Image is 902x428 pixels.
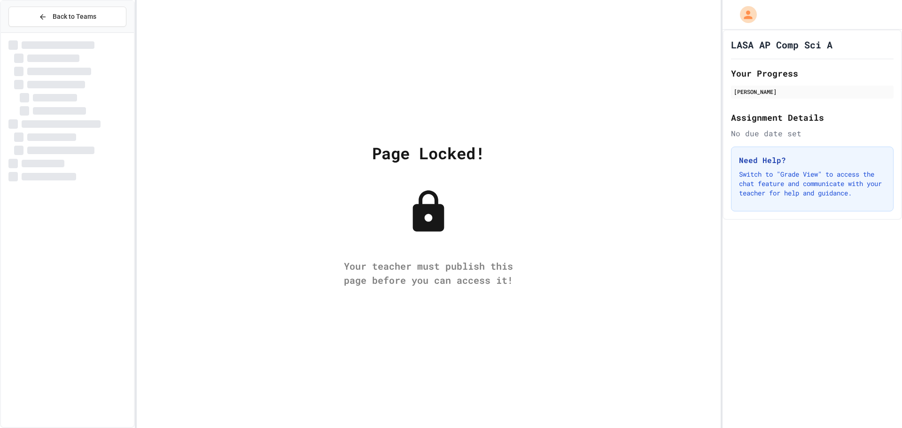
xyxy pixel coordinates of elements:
button: Back to Teams [8,7,126,27]
h2: Assignment Details [731,111,894,124]
h3: Need Help? [739,155,886,166]
div: [PERSON_NAME] [734,87,891,96]
h2: Your Progress [731,67,894,80]
p: Switch to "Grade View" to access the chat feature and communicate with your teacher for help and ... [739,170,886,198]
span: Back to Teams [53,12,96,22]
div: No due date set [731,128,894,139]
div: Your teacher must publish this page before you can access it! [334,259,522,287]
h1: LASA AP Comp Sci A [731,38,832,51]
div: My Account [730,4,759,25]
div: Page Locked! [372,141,485,165]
